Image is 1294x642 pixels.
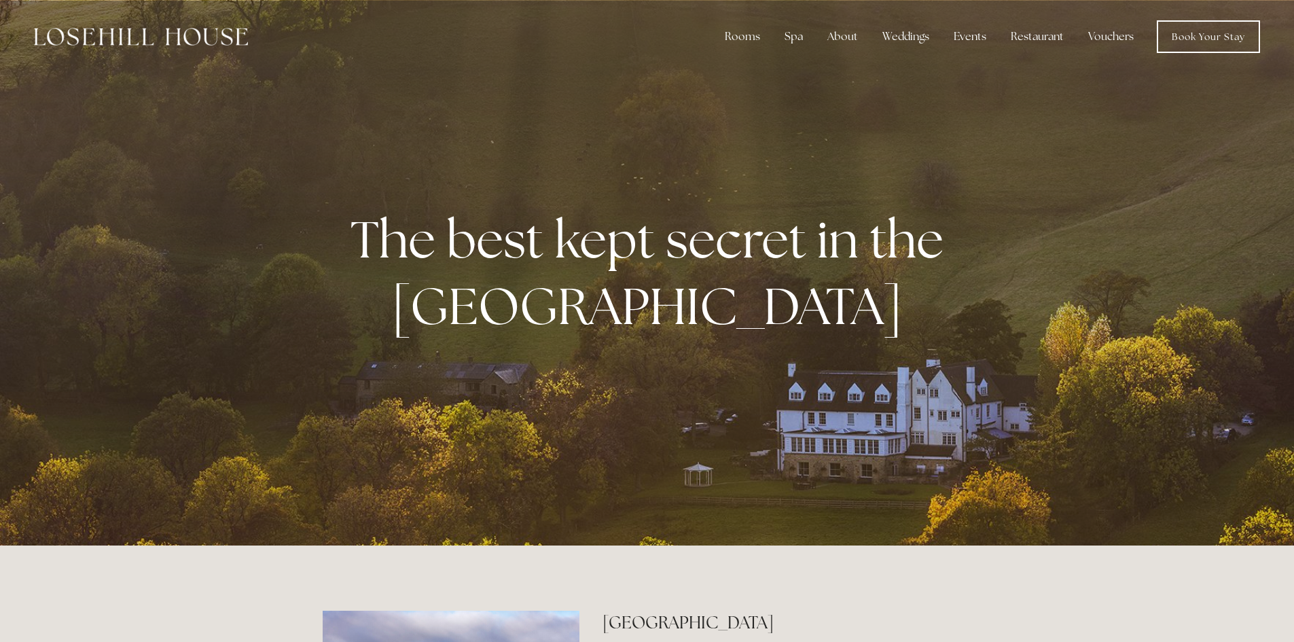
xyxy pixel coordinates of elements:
[603,611,971,635] h2: [GEOGRAPHIC_DATA]
[1157,20,1260,53] a: Book Your Stay
[714,23,771,50] div: Rooms
[351,206,954,339] strong: The best kept secret in the [GEOGRAPHIC_DATA]
[1000,23,1075,50] div: Restaurant
[774,23,814,50] div: Spa
[871,23,940,50] div: Weddings
[34,28,248,46] img: Losehill House
[943,23,997,50] div: Events
[816,23,869,50] div: About
[1077,23,1145,50] a: Vouchers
